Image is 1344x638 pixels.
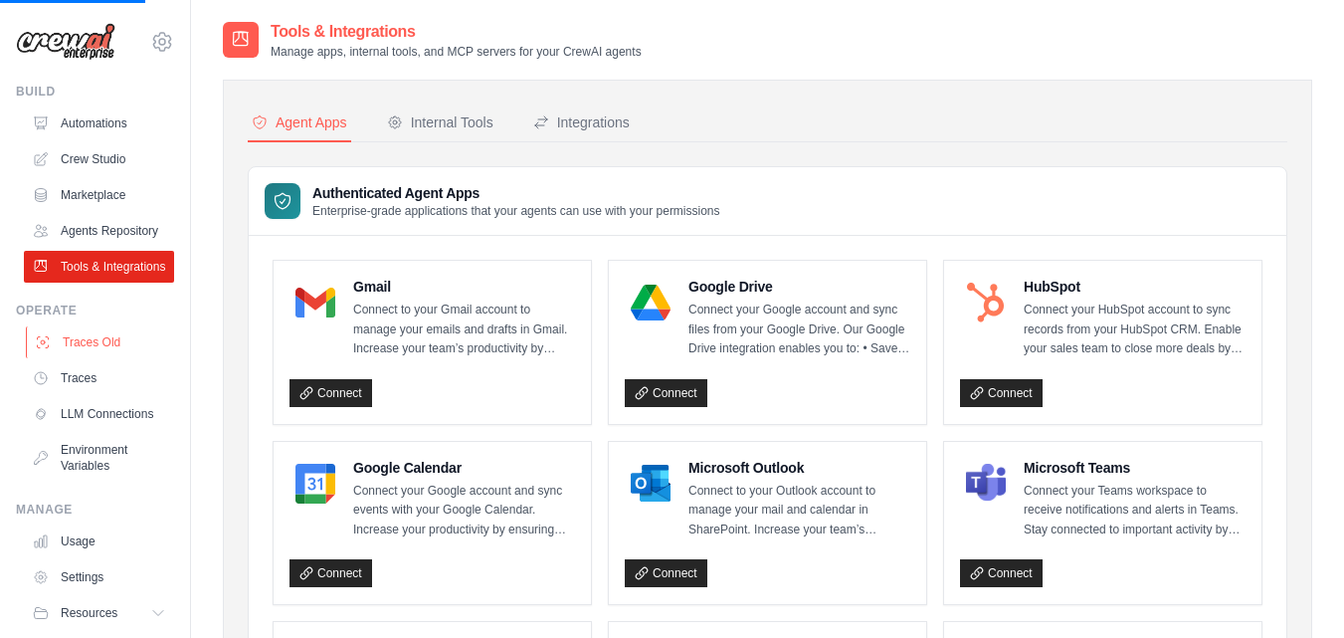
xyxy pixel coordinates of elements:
[16,84,174,100] div: Build
[289,379,372,407] a: Connect
[625,559,707,587] a: Connect
[24,434,174,482] a: Environment Variables
[688,301,910,359] p: Connect your Google account and sync files from your Google Drive. Our Google Drive integration e...
[248,105,351,142] button: Agent Apps
[353,482,575,540] p: Connect your Google account and sync events with your Google Calendar. Increase your productivity...
[252,112,347,132] div: Agent Apps
[960,559,1043,587] a: Connect
[1024,482,1246,540] p: Connect your Teams workspace to receive notifications and alerts in Teams. Stay connected to impo...
[312,183,720,203] h3: Authenticated Agent Apps
[625,379,707,407] a: Connect
[353,277,575,297] h4: Gmail
[383,105,497,142] button: Internal Tools
[24,362,174,394] a: Traces
[24,143,174,175] a: Crew Studio
[688,482,910,540] p: Connect to your Outlook account to manage your mail and calendar in SharePoint. Increase your tea...
[16,303,174,319] div: Operate
[529,105,634,142] button: Integrations
[387,112,493,132] div: Internal Tools
[1024,277,1246,297] h4: HubSpot
[271,44,642,60] p: Manage apps, internal tools, and MCP servers for your CrewAI agents
[688,277,910,297] h4: Google Drive
[295,464,335,504] img: Google Calendar Logo
[24,561,174,593] a: Settings
[533,112,630,132] div: Integrations
[353,458,575,478] h4: Google Calendar
[16,502,174,518] div: Manage
[295,283,335,322] img: Gmail Logo
[24,398,174,430] a: LLM Connections
[24,251,174,283] a: Tools & Integrations
[24,107,174,139] a: Automations
[26,326,176,358] a: Traces Old
[16,23,115,61] img: Logo
[631,464,671,504] img: Microsoft Outlook Logo
[24,526,174,557] a: Usage
[688,458,910,478] h4: Microsoft Outlook
[24,179,174,211] a: Marketplace
[1024,458,1246,478] h4: Microsoft Teams
[312,203,720,219] p: Enterprise-grade applications that your agents can use with your permissions
[631,283,671,322] img: Google Drive Logo
[271,20,642,44] h2: Tools & Integrations
[960,379,1043,407] a: Connect
[966,464,1006,504] img: Microsoft Teams Logo
[1024,301,1246,359] p: Connect your HubSpot account to sync records from your HubSpot CRM. Enable your sales team to clo...
[24,597,174,629] button: Resources
[289,559,372,587] a: Connect
[61,605,117,621] span: Resources
[353,301,575,359] p: Connect to your Gmail account to manage your emails and drafts in Gmail. Increase your team’s pro...
[24,215,174,247] a: Agents Repository
[966,283,1006,322] img: HubSpot Logo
